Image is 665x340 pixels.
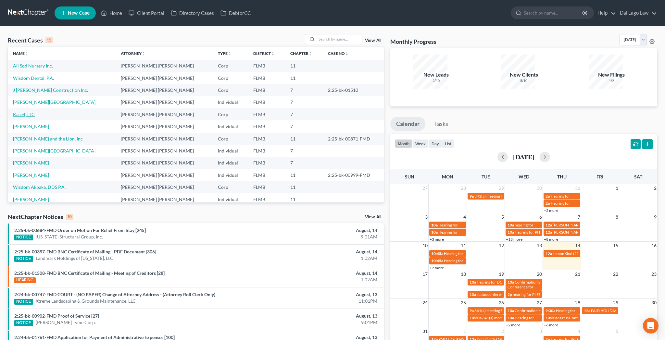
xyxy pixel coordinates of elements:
span: 12a [546,230,552,235]
td: 7 [285,145,323,157]
span: PAID HOLIDAY - Day before [DATE] [591,308,651,313]
div: New Clients [501,71,546,79]
td: Corp [213,84,248,96]
button: day [429,139,442,148]
span: 14 [574,242,581,249]
span: Confirmation Status Conference for [508,280,549,289]
span: 2p [546,201,550,206]
td: [PERSON_NAME] [PERSON_NAME] [116,193,213,205]
span: 13 [536,242,543,249]
div: August, 14 [261,270,377,276]
td: Individual [213,145,248,157]
a: [PERSON_NAME] [13,197,49,202]
span: 2p [546,194,550,199]
td: FLMB [248,108,285,120]
div: 10 [66,214,73,220]
span: 10a [508,230,514,235]
span: 30 [651,299,657,307]
div: New Filings [589,71,634,79]
span: Hearing for [551,194,570,199]
span: 22 [612,270,619,278]
span: 27 [536,299,543,307]
td: Individual [213,193,248,205]
i: unfold_more [25,52,29,56]
td: FLMB [248,145,285,157]
span: 341(a) meeting for [474,194,506,199]
td: FLMB [248,181,285,193]
a: +3 more [430,237,444,242]
a: Wisdom Akpaka, DDS P.A. [13,184,66,190]
div: August, 13 [261,291,377,298]
h3: Monthly Progress [390,38,436,45]
a: View All [365,215,381,219]
span: 20 [536,270,543,278]
td: FLMB [248,133,285,145]
a: 2:25-bk-00397-FMD BNC Certificate of Mailing - PDF Document [306] [14,249,156,254]
span: 28 [460,184,467,192]
i: unfold_more [271,52,275,56]
span: Hearing for [551,201,570,206]
a: Calendar [390,117,425,131]
td: Corp [213,133,248,145]
td: 7 [285,84,323,96]
a: [PERSON_NAME] and the Lion, Inc [13,136,83,141]
div: Open Intercom Messenger [643,318,659,334]
td: 11 [285,72,323,84]
span: 10a [431,230,438,235]
span: 5 [501,213,505,221]
span: 31 [574,184,581,192]
td: FLMB [248,96,285,108]
a: DebtorCC [217,7,254,19]
span: 12 [498,242,505,249]
td: 11 [285,60,323,72]
span: 17 [422,270,428,278]
td: 11 [285,133,323,145]
span: Hearing for [438,230,458,235]
div: 1:02AM [261,276,377,283]
a: [PERSON_NAME][GEOGRAPHIC_DATA] [13,148,95,153]
span: 4 [577,327,581,335]
span: Sun [405,174,414,179]
div: 2/10 [413,79,459,83]
span: 10:30a [546,315,558,320]
a: Districtunfold_more [253,51,275,56]
span: 10:45a [431,258,443,263]
input: Search by name... [524,7,583,19]
span: 28 [574,299,581,307]
span: 7 [577,213,581,221]
td: 2:25-bk-01510 [323,84,384,96]
span: 2p [508,292,512,297]
a: Dal Lago Law [617,7,657,19]
span: 2 [653,184,657,192]
a: Case Nounfold_more [328,51,349,56]
span: Confirmation Hearing for [515,308,558,313]
div: 9:01AM [261,234,377,240]
div: New Leads [413,71,459,79]
a: Kase4, LLC [13,112,35,117]
a: [US_STATE] Structural Group, Inc. [36,234,103,240]
a: +6 more [544,322,558,327]
span: 12a [546,251,552,256]
td: FLMB [248,72,285,84]
span: 9a [470,308,474,313]
td: 11 [285,193,323,205]
span: 12a [584,308,590,313]
span: status conference for [477,292,513,297]
span: Mon [442,174,453,179]
td: 2:25-bk-00999-FMD [323,169,384,181]
button: month [395,139,412,148]
a: Landmark Holdings of [US_STATE], LLC [36,255,113,261]
td: [PERSON_NAME] [PERSON_NAME] [116,169,213,181]
td: FLMB [248,60,285,72]
td: Corp [213,181,248,193]
div: 5/10 [501,79,546,83]
a: +2 more [506,322,520,327]
span: Hearing for DCS Naples Investments, LLC [477,280,546,285]
td: 7 [285,96,323,108]
span: 10 [422,242,428,249]
span: 341(a) meeting for [PERSON_NAME] [474,308,537,313]
span: 18 [460,270,467,278]
td: FLMB [248,120,285,132]
div: August, 14 [261,227,377,234]
span: Hearing for [556,308,575,313]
